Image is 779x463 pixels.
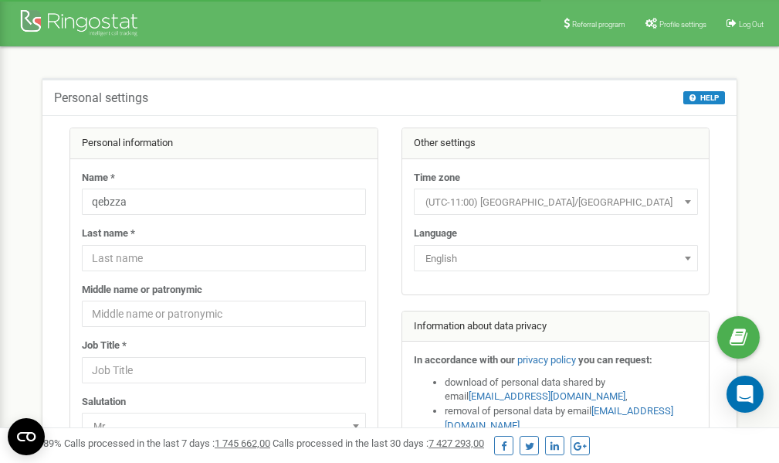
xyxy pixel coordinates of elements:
[445,404,698,433] li: removal of personal data by email ,
[82,171,115,186] label: Name *
[87,416,361,437] span: Mr.
[54,91,148,105] h5: Personal settings
[273,437,484,449] span: Calls processed in the last 30 days :
[414,171,460,186] label: Time zone
[82,283,202,298] label: Middle name or patronymic
[8,418,45,455] button: Open CMP widget
[419,248,693,270] span: English
[402,312,710,342] div: Information about data privacy
[727,376,764,413] div: Open Intercom Messenger
[414,354,515,366] strong: In accordance with our
[739,20,764,29] span: Log Out
[402,128,710,159] div: Other settings
[428,437,484,449] u: 7 427 293,00
[517,354,576,366] a: privacy policy
[82,189,366,215] input: Name
[578,354,652,366] strong: you can request:
[469,390,625,402] a: [EMAIL_ADDRESS][DOMAIN_NAME]
[419,192,693,213] span: (UTC-11:00) Pacific/Midway
[414,189,698,215] span: (UTC-11:00) Pacific/Midway
[82,226,135,241] label: Last name *
[445,376,698,404] li: download of personal data shared by email ,
[70,128,378,159] div: Personal information
[82,301,366,327] input: Middle name or patronymic
[82,413,366,439] span: Mr.
[215,437,270,449] u: 1 745 662,00
[82,245,366,271] input: Last name
[659,20,706,29] span: Profile settings
[683,91,725,104] button: HELP
[82,395,126,410] label: Salutation
[64,437,270,449] span: Calls processed in the last 7 days :
[82,357,366,383] input: Job Title
[572,20,625,29] span: Referral program
[82,339,127,353] label: Job Title *
[414,245,698,271] span: English
[414,226,457,241] label: Language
